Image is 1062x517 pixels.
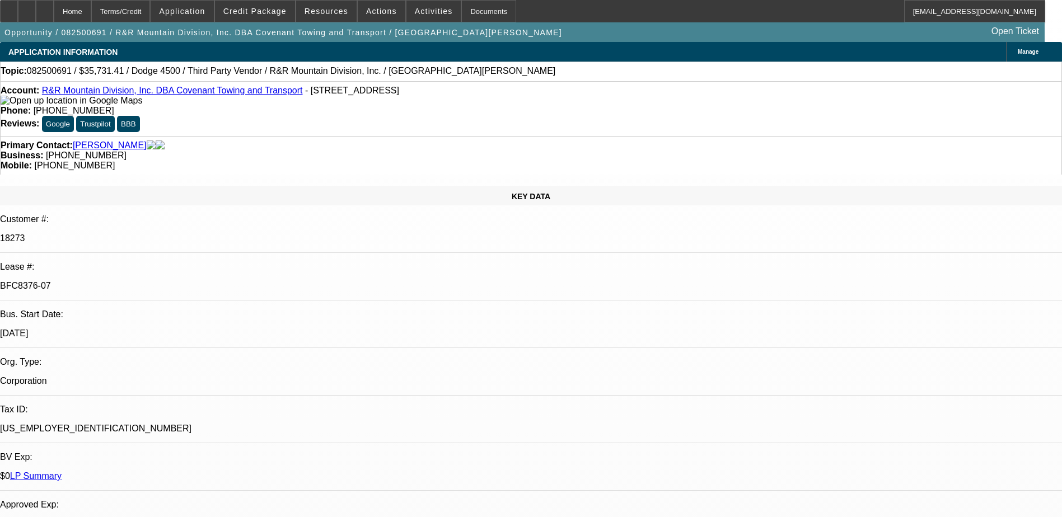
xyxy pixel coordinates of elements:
[42,116,74,132] button: Google
[1,86,39,95] strong: Account:
[305,7,348,16] span: Resources
[117,116,140,132] button: BBB
[42,86,303,95] a: R&R Mountain Division, Inc. DBA Covenant Towing and Transport
[76,116,114,132] button: Trustpilot
[512,192,550,201] span: KEY DATA
[8,48,118,57] span: APPLICATION INFORMATION
[415,7,453,16] span: Activities
[156,140,165,151] img: linkedin-icon.png
[305,86,399,95] span: - [STREET_ADDRESS]
[215,1,295,22] button: Credit Package
[1,151,43,160] strong: Business:
[147,140,156,151] img: facebook-icon.png
[406,1,461,22] button: Activities
[1,140,73,151] strong: Primary Contact:
[1,106,31,115] strong: Phone:
[4,28,562,37] span: Opportunity / 082500691 / R&R Mountain Division, Inc. DBA Covenant Towing and Transport / [GEOGRA...
[366,7,397,16] span: Actions
[34,161,115,170] span: [PHONE_NUMBER]
[10,471,62,481] a: LP Summary
[987,22,1044,41] a: Open Ticket
[73,140,147,151] a: [PERSON_NAME]
[1,66,27,76] strong: Topic:
[151,1,213,22] button: Application
[1,96,142,106] img: Open up location in Google Maps
[223,7,287,16] span: Credit Package
[1,96,142,105] a: View Google Maps
[1018,49,1038,55] span: Manage
[358,1,405,22] button: Actions
[159,7,205,16] span: Application
[27,66,555,76] span: 082500691 / $35,731.41 / Dodge 4500 / Third Party Vendor / R&R Mountain Division, Inc. / [GEOGRAP...
[1,119,39,128] strong: Reviews:
[296,1,357,22] button: Resources
[1,161,32,170] strong: Mobile:
[34,106,114,115] span: [PHONE_NUMBER]
[46,151,127,160] span: [PHONE_NUMBER]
